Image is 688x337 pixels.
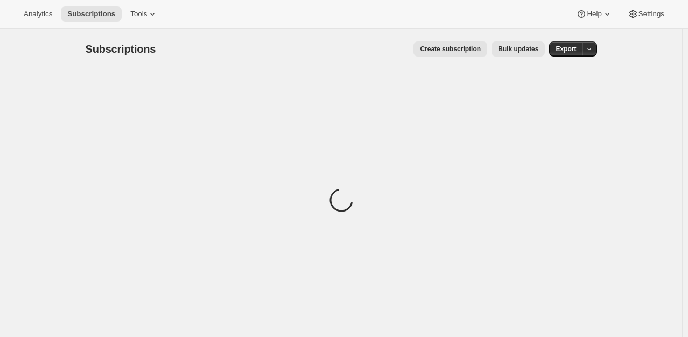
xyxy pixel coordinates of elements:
button: Bulk updates [492,41,545,57]
button: Settings [621,6,671,22]
button: Tools [124,6,164,22]
button: Subscriptions [61,6,122,22]
span: Analytics [24,10,52,18]
span: Tools [130,10,147,18]
span: Help [587,10,601,18]
button: Export [549,41,582,57]
span: Settings [638,10,664,18]
span: Export [556,45,576,53]
button: Analytics [17,6,59,22]
button: Create subscription [413,41,487,57]
span: Subscriptions [86,43,156,55]
button: Help [570,6,619,22]
span: Create subscription [420,45,481,53]
span: Bulk updates [498,45,538,53]
span: Subscriptions [67,10,115,18]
